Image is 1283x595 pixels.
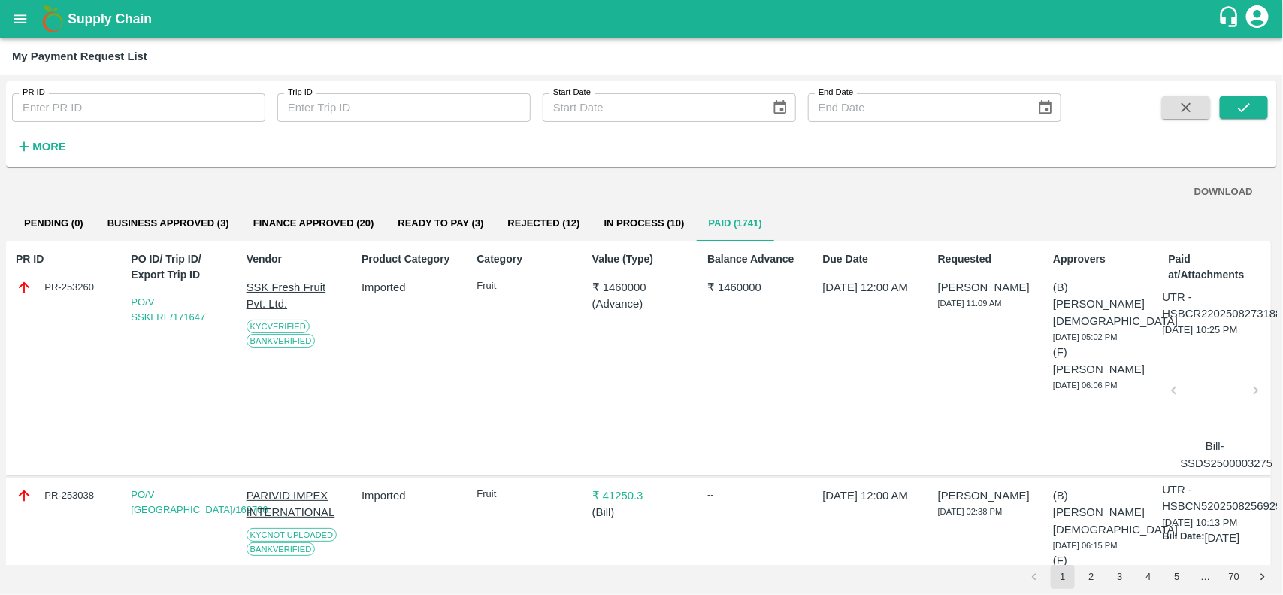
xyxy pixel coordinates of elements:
p: ( Bill ) [592,504,691,521]
p: Fruit [477,279,575,293]
button: Pending (0) [12,205,95,241]
button: Ready To Pay (3) [386,205,495,241]
label: End Date [819,87,853,99]
button: Go to next page [1251,565,1275,589]
input: Enter Trip ID [277,93,531,122]
label: PR ID [23,87,45,99]
p: Product Category [362,251,460,267]
p: Bill Date: [1163,530,1205,546]
p: Vendor [247,251,345,267]
a: PO/V SSKFRE/171647 [131,296,205,323]
p: PO ID/ Trip ID/ Export Trip ID [131,251,229,283]
p: (F) [PERSON_NAME] [1053,552,1151,586]
button: More [12,134,70,159]
span: KYC Verified [247,320,310,333]
input: Start Date [543,93,760,122]
button: Business Approved (3) [95,205,241,241]
p: Imported [362,487,460,504]
span: [DATE] 06:06 PM [1053,381,1118,390]
p: [DATE] 12:00 AM [823,487,921,504]
nav: pagination navigation [1020,565,1277,589]
p: ₹ 1460000 [707,279,806,296]
div: … [1194,570,1218,584]
p: Category [477,251,575,267]
div: customer-support [1218,5,1244,32]
button: Go to page 2 [1079,565,1103,589]
input: End Date [808,93,1025,122]
button: Go to page 3 [1108,565,1132,589]
a: PO/V [GEOGRAPHIC_DATA]/169706 [131,489,268,515]
button: In Process (10) [592,205,697,241]
span: Bank Verified [247,334,316,348]
button: Go to page 4 [1136,565,1160,589]
p: PR ID [16,251,114,267]
p: Paid at/Attachments [1169,251,1267,283]
button: Choose date [766,93,794,122]
div: [DATE] 10:25 PM [1163,289,1267,472]
button: open drawer [3,2,38,36]
button: Choose date [1031,93,1060,122]
span: Bank Verified [247,542,316,556]
div: PR-253038 [16,487,114,504]
input: Enter PR ID [12,93,265,122]
p: [PERSON_NAME] [938,487,1036,504]
label: Start Date [553,87,591,99]
p: Due Date [823,251,921,267]
p: (B) [PERSON_NAME][DEMOGRAPHIC_DATA] [1053,487,1151,538]
button: DOWNLOAD [1188,179,1259,205]
p: (B) [PERSON_NAME][DEMOGRAPHIC_DATA] [1053,279,1151,329]
div: -- [707,487,806,502]
span: [DATE] 02:38 PM [938,507,1003,516]
a: Supply Chain [68,8,1218,29]
p: [DATE] 12:00 AM [823,279,921,296]
span: [DATE] 05:02 PM [1053,332,1118,342]
p: ( Advance ) [592,296,691,312]
p: (F) [PERSON_NAME] [1053,344,1151,378]
p: Balance Advance [707,251,806,267]
strong: More [32,141,66,153]
p: [PERSON_NAME] [938,279,1036,296]
p: SSK Fresh Fruit Pvt. Ltd. [247,279,345,313]
div: account of current user [1244,3,1271,35]
p: ₹ 41250.3 [592,487,691,504]
div: PR-253260 [16,279,114,296]
p: Value (Type) [592,251,691,267]
label: Trip ID [288,87,313,99]
button: page 1 [1051,565,1075,589]
button: Go to page 5 [1165,565,1189,589]
img: logo [38,4,68,34]
button: Go to page 70 [1222,565,1246,589]
p: Fruit [477,487,575,502]
button: Paid (1741) [697,205,774,241]
button: Rejected (12) [496,205,592,241]
span: [DATE] 11:09 AM [938,299,1002,308]
span: KYC Not Uploaded [247,528,337,542]
p: PARIVID IMPEX INTERNATIONAL [247,487,345,521]
p: Requested [938,251,1036,267]
p: Bill-SSDS2500003275 [1181,438,1250,472]
b: Supply Chain [68,11,152,26]
button: Finance Approved (20) [241,205,386,241]
p: [DATE] [1205,530,1240,546]
span: [DATE] 06:15 PM [1053,541,1118,550]
p: Approvers [1053,251,1151,267]
p: Imported [362,279,460,296]
p: ₹ 1460000 [592,279,691,296]
div: My Payment Request List [12,47,147,66]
